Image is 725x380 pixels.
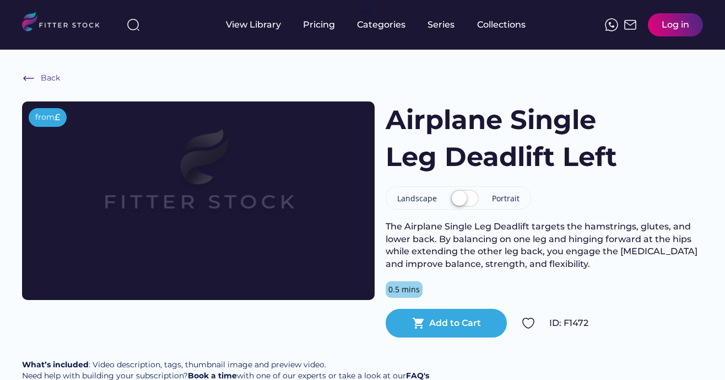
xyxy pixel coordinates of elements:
[522,317,535,330] img: Group%201000002324.svg
[127,18,140,31] img: search-normal%203.svg
[428,19,455,31] div: Series
[303,19,335,31] div: Pricing
[624,18,637,31] img: Frame%2051.svg
[429,317,481,329] div: Add to Cart
[22,72,35,85] img: Frame%20%286%29.svg
[35,112,55,123] div: from
[386,221,703,270] div: The Airplane Single Leg Deadlift targets the hamstrings, glutes, and lower back. By balancing on ...
[662,19,689,31] div: Log in
[226,19,281,31] div: View Library
[549,317,703,329] div: ID: F1472
[22,360,89,370] strong: What’s included
[386,101,624,175] h1: Airplane Single Leg Deadlift Left
[605,18,618,31] img: meteor-icons_whatsapp%20%281%29.svg
[492,193,520,204] div: Portrait
[412,317,425,330] button: shopping_cart
[57,101,339,260] img: Frame%2079%20%281%29.svg
[477,19,526,31] div: Collections
[41,73,60,84] div: Back
[388,284,420,295] div: 0.5 mins
[357,19,405,31] div: Categories
[397,193,437,204] div: Landscape
[22,12,109,35] img: LOGO.svg
[55,111,60,124] div: £
[357,6,371,17] div: fvck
